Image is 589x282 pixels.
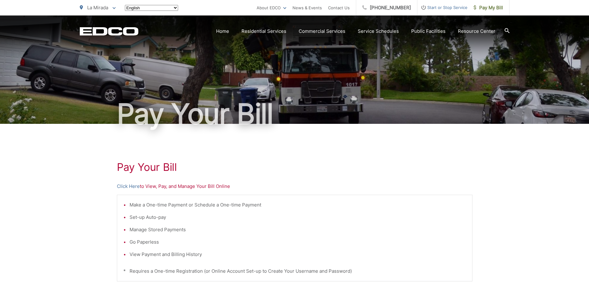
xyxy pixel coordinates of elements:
[117,183,472,190] p: to View, Pay, and Manage Your Bill Online
[125,5,178,11] select: Select a language
[216,28,229,35] a: Home
[458,28,495,35] a: Resource Center
[130,226,466,233] li: Manage Stored Payments
[292,4,322,11] a: News & Events
[117,183,140,190] a: Click Here
[358,28,399,35] a: Service Schedules
[130,238,466,246] li: Go Paperless
[328,4,350,11] a: Contact Us
[474,4,503,11] span: Pay My Bill
[299,28,345,35] a: Commercial Services
[80,98,510,129] h1: Pay Your Bill
[130,201,466,209] li: Make a One-time Payment or Schedule a One-time Payment
[411,28,446,35] a: Public Facilities
[123,267,466,275] p: * Requires a One-time Registration (or Online Account Set-up to Create Your Username and Password)
[117,161,472,173] h1: Pay Your Bill
[87,5,108,11] span: La Mirada
[130,251,466,258] li: View Payment and Billing History
[130,214,466,221] li: Set-up Auto-pay
[241,28,286,35] a: Residential Services
[257,4,286,11] a: About EDCO
[80,27,139,36] a: EDCD logo. Return to the homepage.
